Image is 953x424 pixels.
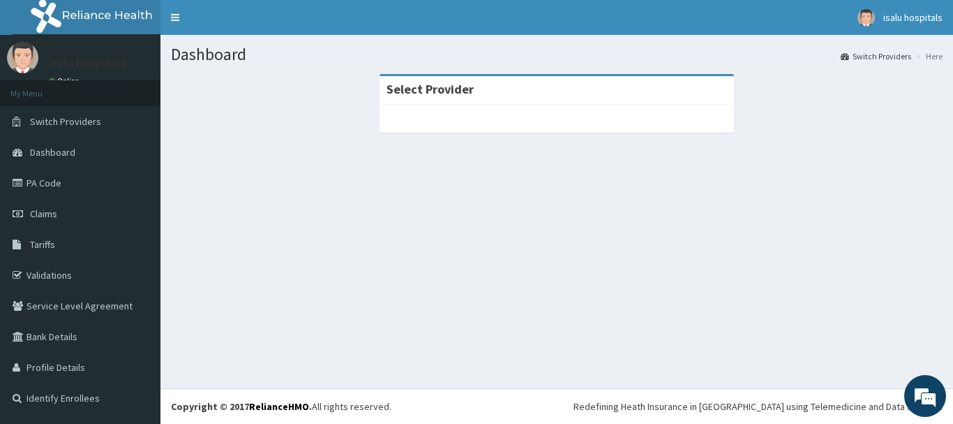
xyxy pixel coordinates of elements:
img: User Image [7,42,38,73]
span: Dashboard [30,146,75,159]
span: Switch Providers [30,115,101,128]
span: Claims [30,207,57,220]
span: isalu hospitals [883,11,943,24]
div: Redefining Heath Insurance in [GEOGRAPHIC_DATA] using Telemedicine and Data Science! [573,400,943,414]
footer: All rights reserved. [160,388,953,424]
h1: Dashboard [171,45,943,64]
a: RelianceHMO [249,400,309,413]
a: Switch Providers [841,50,911,62]
strong: Copyright © 2017 . [171,400,312,413]
p: isalu hospitals [49,57,126,69]
li: Here [913,50,943,62]
a: Online [49,76,82,86]
strong: Select Provider [387,81,474,97]
span: Tariffs [30,238,55,251]
img: User Image [857,9,875,27]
